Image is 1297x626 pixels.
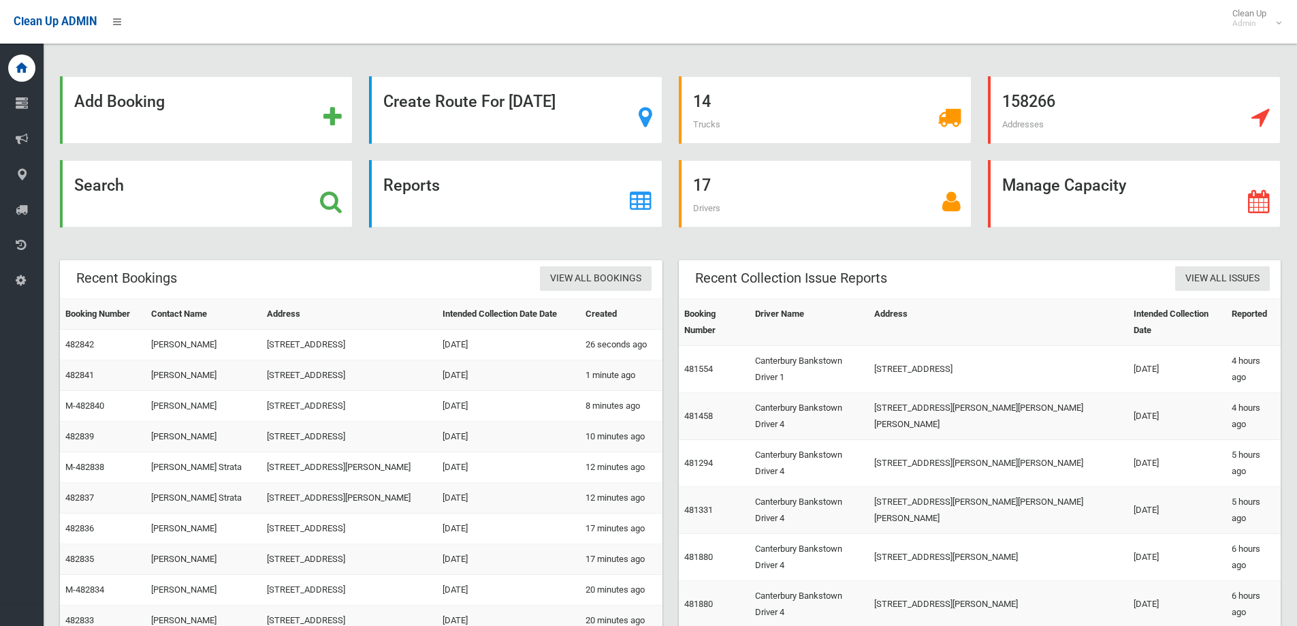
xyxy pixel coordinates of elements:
[261,514,437,544] td: [STREET_ADDRESS]
[437,330,579,360] td: [DATE]
[1226,487,1281,534] td: 5 hours ago
[1128,299,1226,346] th: Intended Collection Date
[580,544,662,575] td: 17 minutes ago
[383,176,440,195] strong: Reports
[65,523,94,533] a: 482836
[437,452,579,483] td: [DATE]
[1175,266,1270,292] a: View All Issues
[65,584,104,595] a: M-482834
[580,299,662,330] th: Created
[1002,119,1044,129] span: Addresses
[1002,176,1126,195] strong: Manage Capacity
[679,160,972,228] a: 17 Drivers
[869,534,1128,581] td: [STREET_ADDRESS][PERSON_NAME]
[146,514,261,544] td: [PERSON_NAME]
[437,299,579,330] th: Intended Collection Date Date
[684,411,713,421] a: 481458
[750,393,869,440] td: Canterbury Bankstown Driver 4
[869,346,1128,393] td: [STREET_ADDRESS]
[65,431,94,441] a: 482839
[261,299,437,330] th: Address
[693,92,711,111] strong: 14
[65,370,94,380] a: 482841
[693,119,720,129] span: Trucks
[580,514,662,544] td: 17 minutes ago
[437,391,579,422] td: [DATE]
[14,15,97,28] span: Clean Up ADMIN
[65,339,94,349] a: 482842
[679,76,972,144] a: 14 Trucks
[580,360,662,391] td: 1 minute ago
[580,422,662,452] td: 10 minutes ago
[869,393,1128,440] td: [STREET_ADDRESS][PERSON_NAME][PERSON_NAME][PERSON_NAME]
[684,599,713,609] a: 481880
[1002,92,1055,111] strong: 158266
[693,203,720,213] span: Drivers
[146,452,261,483] td: [PERSON_NAME] Strata
[261,483,437,514] td: [STREET_ADDRESS][PERSON_NAME]
[750,346,869,393] td: Canterbury Bankstown Driver 1
[684,552,713,562] a: 481880
[65,401,104,411] a: M-482840
[437,422,579,452] td: [DATE]
[1226,440,1281,487] td: 5 hours ago
[437,544,579,575] td: [DATE]
[437,575,579,606] td: [DATE]
[437,483,579,514] td: [DATE]
[261,391,437,422] td: [STREET_ADDRESS]
[146,299,261,330] th: Contact Name
[1226,393,1281,440] td: 4 hours ago
[1128,534,1226,581] td: [DATE]
[750,299,869,346] th: Driver Name
[580,330,662,360] td: 26 seconds ago
[65,615,94,625] a: 482833
[261,422,437,452] td: [STREET_ADDRESS]
[146,544,261,575] td: [PERSON_NAME]
[146,483,261,514] td: [PERSON_NAME] Strata
[988,160,1281,228] a: Manage Capacity
[146,422,261,452] td: [PERSON_NAME]
[146,330,261,360] td: [PERSON_NAME]
[1128,393,1226,440] td: [DATE]
[580,483,662,514] td: 12 minutes ago
[693,176,711,195] strong: 17
[65,554,94,564] a: 482835
[988,76,1281,144] a: 158266 Addresses
[1232,18,1266,29] small: Admin
[369,76,662,144] a: Create Route For [DATE]
[679,299,750,346] th: Booking Number
[1226,299,1281,346] th: Reported
[1128,440,1226,487] td: [DATE]
[146,391,261,422] td: [PERSON_NAME]
[261,330,437,360] td: [STREET_ADDRESS]
[1128,487,1226,534] td: [DATE]
[750,440,869,487] td: Canterbury Bankstown Driver 4
[261,575,437,606] td: [STREET_ADDRESS]
[1128,346,1226,393] td: [DATE]
[261,452,437,483] td: [STREET_ADDRESS][PERSON_NAME]
[1226,534,1281,581] td: 6 hours ago
[146,360,261,391] td: [PERSON_NAME]
[261,544,437,575] td: [STREET_ADDRESS]
[869,487,1128,534] td: [STREET_ADDRESS][PERSON_NAME][PERSON_NAME][PERSON_NAME]
[74,176,124,195] strong: Search
[869,440,1128,487] td: [STREET_ADDRESS][PERSON_NAME][PERSON_NAME]
[60,160,353,228] a: Search
[869,299,1128,346] th: Address
[146,575,261,606] td: [PERSON_NAME]
[437,514,579,544] td: [DATE]
[437,360,579,391] td: [DATE]
[684,505,713,515] a: 481331
[684,364,713,374] a: 481554
[580,452,662,483] td: 12 minutes ago
[580,575,662,606] td: 20 minutes ago
[1226,8,1280,29] span: Clean Up
[74,92,165,111] strong: Add Booking
[60,299,146,330] th: Booking Number
[261,360,437,391] td: [STREET_ADDRESS]
[65,492,94,503] a: 482837
[65,462,104,472] a: M-482838
[750,534,869,581] td: Canterbury Bankstown Driver 4
[60,265,193,292] header: Recent Bookings
[540,266,652,292] a: View All Bookings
